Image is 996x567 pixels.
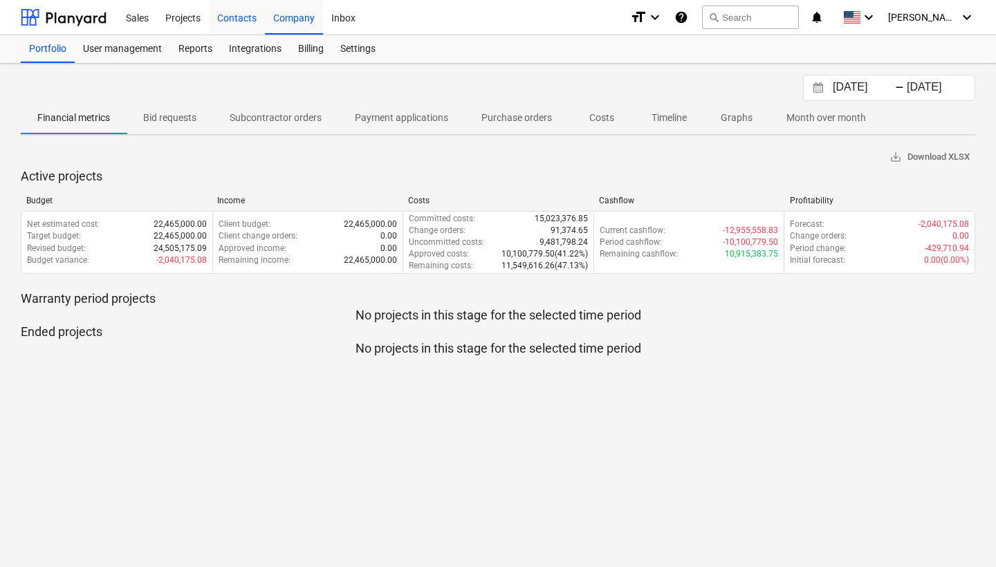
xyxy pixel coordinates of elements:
p: 22,465,000.00 [154,230,207,242]
p: 0.00 [952,230,969,242]
p: No projects in this stage for the selected time period [21,307,975,324]
p: 91,374.65 [551,225,588,236]
p: -429,710.94 [925,243,969,254]
p: -2,040,175.08 [156,254,207,266]
a: Reports [170,35,221,63]
div: Income [217,196,397,205]
p: Change orders : [409,225,465,236]
p: 10,915,383.75 [725,248,778,260]
p: Payment applications [355,111,448,125]
i: keyboard_arrow_down [959,9,975,26]
a: Billing [290,35,332,63]
p: Client budget : [219,219,270,230]
i: keyboard_arrow_down [860,9,877,26]
p: 24,505,175.09 [154,243,207,254]
div: - [895,84,904,92]
p: Remaining costs : [409,260,473,272]
span: [PERSON_NAME] [888,12,957,23]
p: 0.00 ( 0.00% ) [924,254,969,266]
p: Net estimated cost : [27,219,100,230]
p: Period change : [790,243,846,254]
p: 22,465,000.00 [344,254,397,266]
p: 22,465,000.00 [154,219,207,230]
p: Subcontractor orders [230,111,322,125]
p: Costs [585,111,618,125]
a: Portfolio [21,35,75,63]
iframe: Chat Widget [927,501,996,567]
p: Graphs [720,111,753,125]
p: Budget variance : [27,254,89,266]
p: Bid requests [143,111,196,125]
input: Start Date [830,78,901,97]
button: Interact with the calendar and add the check-in date for your trip. [806,80,830,96]
p: Timeline [652,111,687,125]
p: Initial forecast : [790,254,845,266]
p: Current cashflow : [600,225,665,236]
p: 0.00 [380,243,397,254]
div: Cashflow [599,196,779,205]
i: keyboard_arrow_down [647,9,663,26]
p: 15,023,376.85 [535,213,588,225]
p: -12,955,558.83 [723,225,778,236]
a: User management [75,35,170,63]
p: No projects in this stage for the selected time period [21,340,975,357]
button: Search [702,6,799,29]
p: Remaining income : [219,254,290,266]
span: save_alt [889,151,902,163]
p: 9,481,798.24 [539,236,588,248]
p: Period cashflow : [600,236,662,248]
p: Active projects [21,168,975,185]
p: Approved income : [219,243,286,254]
div: Costs [408,196,588,205]
p: -2,040,175.08 [919,219,969,230]
p: Forecast : [790,219,824,230]
input: End Date [904,78,975,97]
div: Profitability [790,196,970,205]
p: -10,100,779.50 [723,236,778,248]
div: Budget [26,196,206,205]
p: Target budget : [27,230,81,242]
p: Change orders : [790,230,847,242]
p: Uncommitted costs : [409,236,484,248]
p: 22,465,000.00 [344,219,397,230]
i: notifications [810,9,824,26]
i: format_size [630,9,647,26]
p: 10,100,779.50 ( 41.22% ) [501,248,588,260]
p: Purchase orders [481,111,552,125]
p: Ended projects [21,324,975,340]
span: Download XLSX [889,149,970,165]
p: Revised budget : [27,243,86,254]
p: Warranty period projects [21,290,975,307]
a: Integrations [221,35,290,63]
span: search [708,12,719,23]
p: Approved costs : [409,248,469,260]
i: Knowledge base [674,9,688,26]
p: Remaining cashflow : [600,248,678,260]
button: Download XLSX [884,147,975,168]
a: Settings [332,35,384,63]
p: 0.00 [380,230,397,242]
p: Committed costs : [409,213,475,225]
p: Client change orders : [219,230,297,242]
p: 11,549,616.26 ( 47.13% ) [501,260,588,272]
p: Month over month [786,111,866,125]
p: Financial metrics [37,111,110,125]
